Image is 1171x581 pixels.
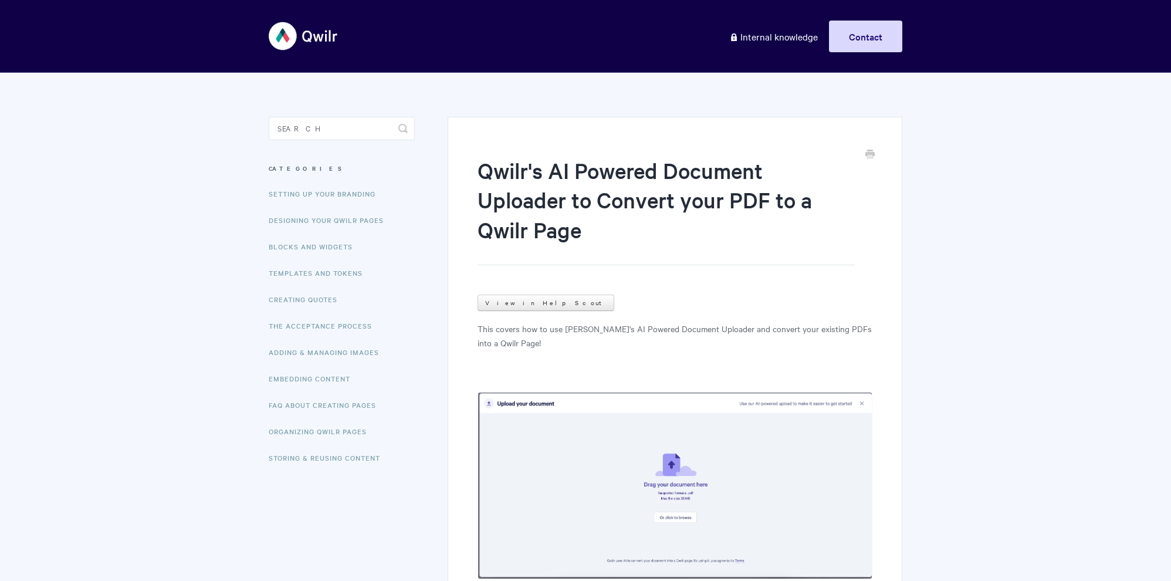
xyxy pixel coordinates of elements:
[478,295,614,311] a: View in Help Scout
[269,288,346,311] a: Creating Quotes
[269,367,359,390] a: Embedding Content
[269,14,339,58] img: Qwilr Help Center
[269,393,385,417] a: FAQ About Creating Pages
[269,261,371,285] a: Templates and Tokens
[269,235,361,258] a: Blocks and Widgets
[269,314,381,337] a: The Acceptance Process
[478,156,855,265] h1: Qwilr's AI Powered Document Uploader to Convert your PDF to a Qwilr Page
[478,322,872,350] p: This covers how to use [PERSON_NAME]'s AI Powered Document Uploader and convert your existing PDF...
[269,340,388,364] a: Adding & Managing Images
[269,182,384,205] a: Setting up your Branding
[269,446,389,469] a: Storing & Reusing Content
[269,420,375,443] a: Organizing Qwilr Pages
[269,117,415,140] input: Search
[269,208,392,232] a: Designing Your Qwilr Pages
[478,392,872,579] img: file-QE8sP3IfdF.png
[865,148,875,161] a: Print this Article
[720,21,827,52] a: Internal knowledge
[829,21,902,52] a: Contact
[269,158,415,179] h3: Categories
